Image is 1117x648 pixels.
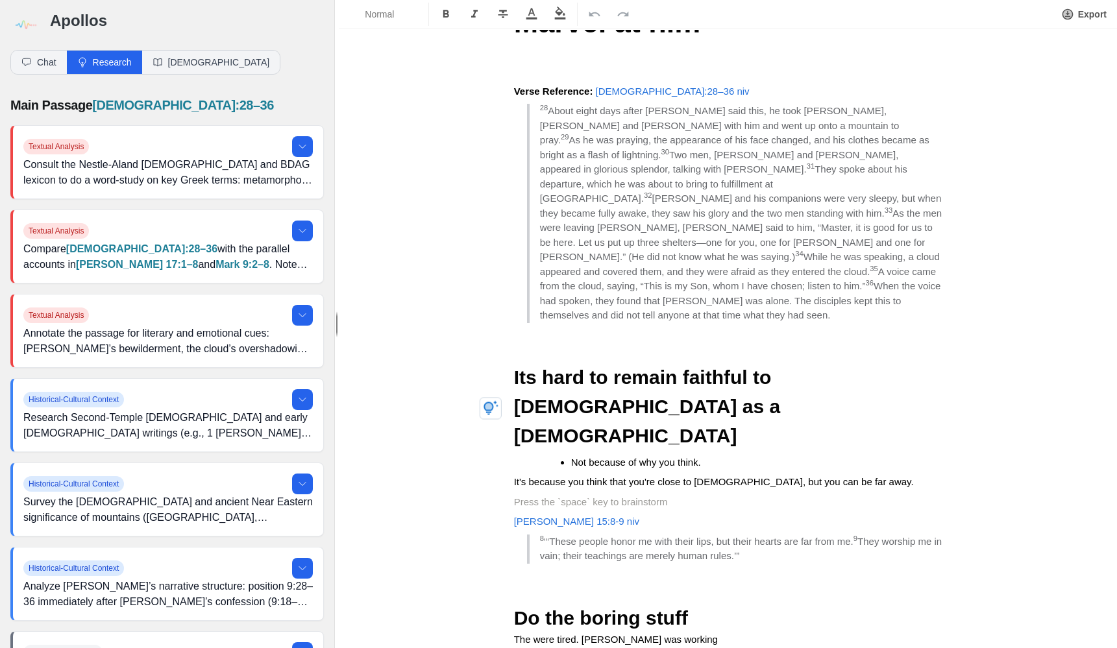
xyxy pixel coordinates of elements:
span: [PERSON_NAME] and his companions were very sleepy, but when they became fully awake, they saw his... [540,193,944,219]
span: 8 [540,534,544,542]
span: 30 [661,148,669,156]
span: Textual Analysis [23,223,89,239]
span: Two men, [PERSON_NAME] and [PERSON_NAME], appeared in glorious splendor, talking with [PERSON_NAME]. [540,149,902,175]
a: [DEMOGRAPHIC_DATA]:28–36 niv [596,86,750,97]
button: Export [1053,3,1114,26]
span: Textual Analysis [23,307,89,323]
button: Format Italics [460,3,489,26]
img: logo [10,10,40,40]
span: When the voice had spoken, they found that [PERSON_NAME] was alone. The disciples kept this to th... [540,280,944,320]
span: While he was speaking, a cloud appeared and covered them, and they were afraid as they entered th... [540,251,942,277]
span: Historical-Cultural Context [23,476,124,492]
span: Textual Analysis [23,139,89,154]
span: They spoke about his departure, which he was about to bring to fulfillment at [GEOGRAPHIC_DATA]. [540,163,910,204]
span: 9 [853,534,857,542]
span: About eight days after [PERSON_NAME] said this, he took [PERSON_NAME], [PERSON_NAME] and [PERSON_... [540,105,902,145]
span: 34 [795,250,804,258]
p: Compare with the parallel accounts in and . Note which details [PERSON_NAME] alone preserves (e.g... [23,241,313,272]
span: “‘These people honor me with their lips, but their hearts are far from me. [544,536,853,547]
p: Analyze [PERSON_NAME]’s narrative structure: position 9:28–36 immediately after [PERSON_NAME]’s c... [23,579,313,610]
span: 32 [644,191,652,199]
button: Formatting Options [341,3,426,26]
span: 35 [870,265,878,272]
p: Survey the [DEMOGRAPHIC_DATA] and ancient Near Eastern significance of mountains ([GEOGRAPHIC_DAT... [23,494,313,525]
span: 31 [807,162,815,170]
button: Format Bold [432,3,460,26]
a: [PERSON_NAME] 15:8-9 niv [514,516,639,527]
h3: Apollos [50,10,324,31]
strong: Verse Reference: [514,86,593,97]
span: 28 [540,104,548,112]
span: 36 [866,279,874,287]
span: It's because you think that you're close to [DEMOGRAPHIC_DATA], but you can be far away. [514,476,914,487]
span: Historical-Cultural Context [23,560,124,576]
span: 33 [885,206,893,214]
span: 29 [561,133,569,141]
span: Do the boring stuff [514,607,688,629]
p: Main Passage [10,95,324,115]
span: Normal [365,8,410,21]
a: Mark 9:2–8 [215,259,269,270]
span: Its hard to remain faithful to [DEMOGRAPHIC_DATA] as a [DEMOGRAPHIC_DATA] [514,366,786,446]
button: Format Strikethrough [489,3,517,26]
span: The were tired. [PERSON_NAME] was working [514,634,718,645]
a: [DEMOGRAPHIC_DATA]:28–36 [92,98,274,112]
p: Consult the Nestle-Aland [DEMOGRAPHIC_DATA] and BDAG lexicon to do a word-study on key Greek term... [23,157,313,188]
p: Research Second-Temple [DEMOGRAPHIC_DATA] and early [DEMOGRAPHIC_DATA] writings (e.g., 1 [PERSON_... [23,410,313,441]
p: Annotate the passage for literary and emotional cues: [PERSON_NAME]’s bewilderment, the cloud’s o... [23,326,313,357]
button: Research [67,51,142,74]
a: [PERSON_NAME] 17:1–8 [76,259,199,270]
button: [DEMOGRAPHIC_DATA] [142,51,280,74]
button: Chat [11,51,67,74]
span: Not because of why you think. [571,457,701,468]
span: As he was praying, the appearance of his face changed, and his clothes became as bright as a flas... [540,134,932,160]
span: Historical-Cultural Context [23,392,124,407]
a: [DEMOGRAPHIC_DATA]:28–36 [66,243,217,254]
